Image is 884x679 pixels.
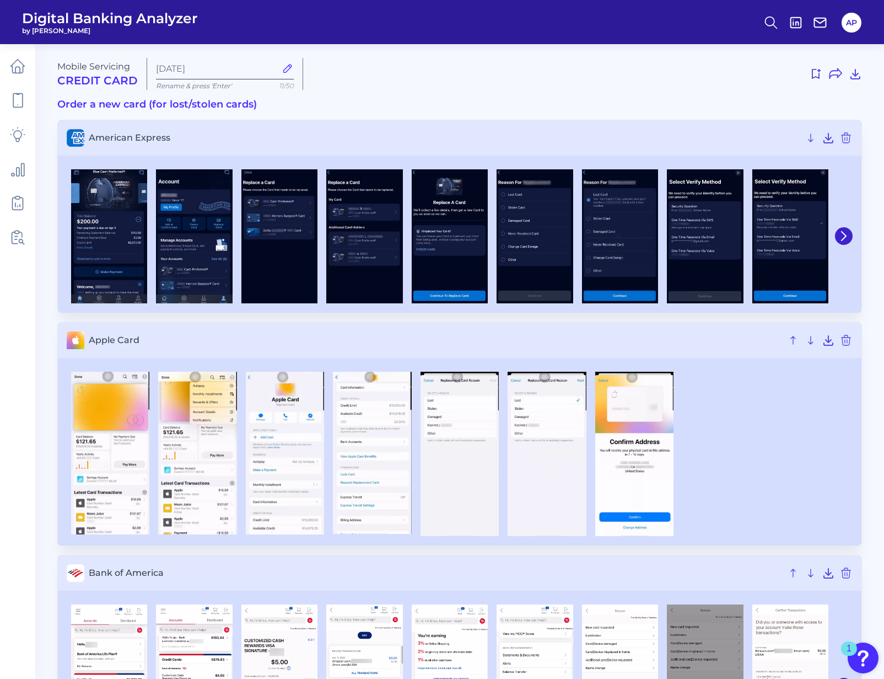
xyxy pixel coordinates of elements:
[57,61,138,87] div: Mobile Servicing
[89,568,782,578] span: Bank of America
[89,132,800,143] span: American Express
[57,74,138,87] h2: Credit Card
[847,649,851,663] div: 1
[497,169,573,303] img: American Express
[752,169,828,303] img: American Express
[246,372,324,534] img: Apple Card
[582,169,658,303] img: American Express
[412,169,488,303] img: American Express
[89,335,782,345] span: Apple Card
[595,372,673,536] img: Apple Card
[667,169,743,303] img: American Express
[848,643,878,673] button: Open Resource Center, 1 new notification
[842,13,861,33] button: AP
[279,82,294,90] span: 11/50
[333,372,411,534] img: Apple Card
[158,372,236,534] img: Apple Card
[326,169,402,303] img: American Express
[241,169,317,303] img: American Express
[57,99,862,111] h3: Order a new card (for lost/stolen cards)
[22,26,198,35] span: by [PERSON_NAME]
[421,372,499,536] img: Apple Card
[156,82,294,90] p: Rename & press 'Enter'
[22,10,198,26] span: Digital Banking Analyzer
[71,169,147,303] img: American Express
[156,169,232,303] img: American Express
[508,372,586,536] img: Apple Card
[71,372,149,534] img: Apple Card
